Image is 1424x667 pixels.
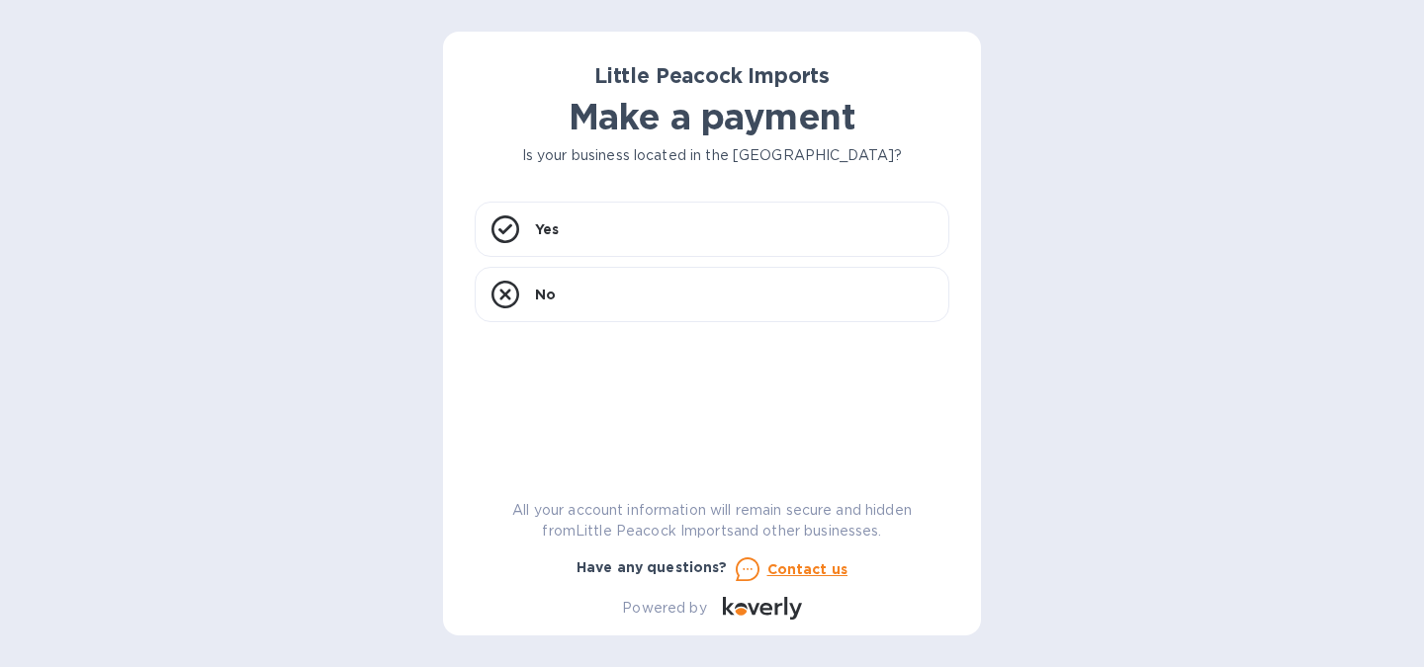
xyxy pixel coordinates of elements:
[535,285,556,304] p: No
[622,598,706,619] p: Powered by
[577,559,728,575] b: Have any questions?
[475,96,949,137] h1: Make a payment
[475,500,949,542] p: All your account information will remain secure and hidden from Little Peacock Imports and other ...
[767,561,848,577] u: Contact us
[594,63,830,88] b: Little Peacock Imports
[535,219,559,239] p: Yes
[475,145,949,166] p: Is your business located in the [GEOGRAPHIC_DATA]?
